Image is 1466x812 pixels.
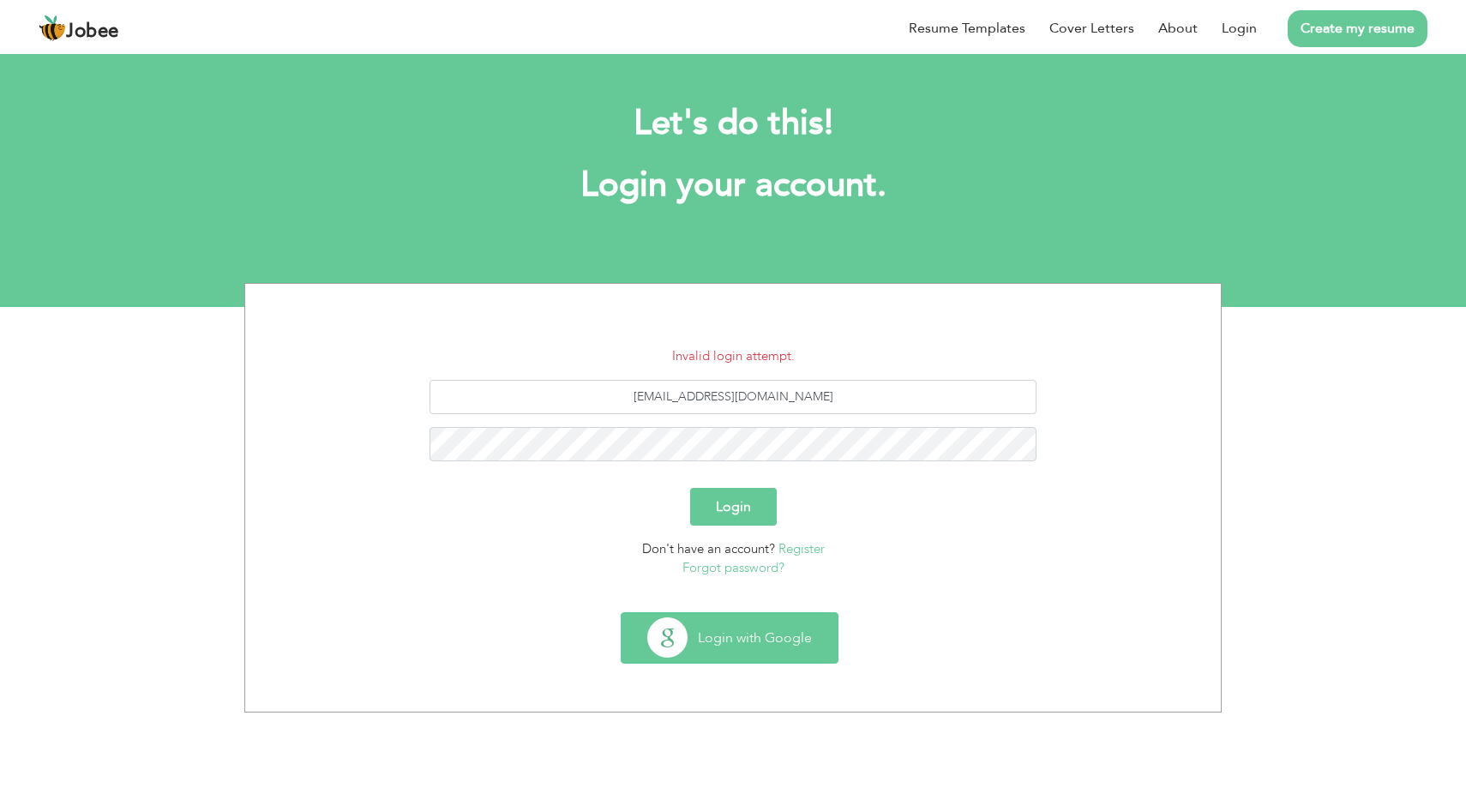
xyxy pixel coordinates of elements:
a: Login [1222,18,1257,39]
a: Register [778,540,825,557]
h1: Login your account. [270,163,1196,208]
span: Don't have an account? [642,540,775,557]
a: Create my resume [1288,10,1427,47]
li: Invalid login attempt. [258,346,1208,366]
a: Cover Letters [1049,18,1134,39]
span: Jobee [66,22,119,41]
a: Forgot password? [682,559,784,576]
input: Email [430,380,1037,414]
button: Login [690,488,777,526]
a: Resume Templates [909,18,1025,39]
a: Jobee [39,15,119,42]
button: Login with Google [622,613,838,663]
a: About [1158,18,1198,39]
h2: Let's do this! [270,101,1196,146]
img: jobee.io [39,15,66,42]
